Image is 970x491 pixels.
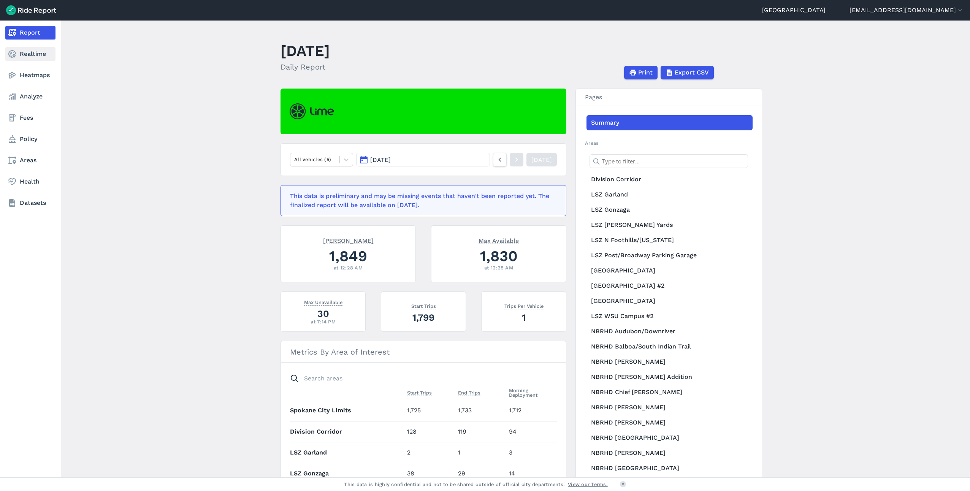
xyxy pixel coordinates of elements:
span: Export CSV [675,68,709,77]
span: Start Trips [407,388,432,396]
h3: Metrics By Area of Interest [281,341,566,363]
td: 29 [455,463,506,484]
a: Health [5,175,55,188]
td: 119 [455,421,506,442]
a: LSZ N Foothills/[US_STATE] [586,233,753,248]
div: at 12:28 AM [290,264,406,271]
td: 38 [404,463,455,484]
a: Analyze [5,90,55,103]
a: LSZ [PERSON_NAME] Yards [586,217,753,233]
td: 1 [455,442,506,463]
a: NBRHD [PERSON_NAME] [586,445,753,461]
input: Type to filter... [590,154,748,168]
a: [GEOGRAPHIC_DATA] [762,6,826,15]
a: NBRHD [PERSON_NAME] [586,354,753,369]
a: View our Terms. [568,481,608,488]
h3: Pages [576,89,762,106]
td: 1,733 [455,400,506,421]
a: LSZ Garland [586,187,753,202]
th: LSZ Garland [290,442,404,463]
a: LSZ Gonzaga [586,202,753,217]
a: NBRHD [GEOGRAPHIC_DATA] [586,430,753,445]
h1: [DATE] [281,40,330,61]
a: Areas [5,154,55,167]
div: 1,849 [290,245,406,266]
a: Fees [5,111,55,125]
button: [DATE] [356,153,490,166]
a: Heatmaps [5,68,55,82]
a: [GEOGRAPHIC_DATA] [586,293,753,309]
h2: Daily Report [281,61,330,73]
h2: Areas [585,139,753,147]
span: Start Trips [411,302,436,309]
a: NBRHD [PERSON_NAME] [586,400,753,415]
a: Division Corridor [586,172,753,187]
td: 1,712 [506,400,557,421]
img: Ride Report [6,5,56,15]
td: 2 [404,442,455,463]
a: [GEOGRAPHIC_DATA] [586,263,753,278]
a: NBRHD Grandview/[PERSON_NAME] [586,476,753,491]
a: [GEOGRAPHIC_DATA] #2 [586,278,753,293]
div: 30 [290,307,356,320]
button: End Trips [458,388,480,398]
a: Report [5,26,55,40]
a: Realtime [5,47,55,61]
button: Print [624,66,658,79]
span: Trips Per Vehicle [504,302,544,309]
td: 94 [506,421,557,442]
a: NBRHD [PERSON_NAME] [586,415,753,430]
a: NBRHD Balboa/South Indian Trail [586,339,753,354]
td: 3 [506,442,557,463]
div: This data is preliminary and may be missing events that haven't been reported yet. The finalized ... [290,192,552,210]
input: Search areas [285,372,552,385]
a: Datasets [5,196,55,210]
th: Spokane City Limits [290,400,404,421]
div: 1,830 [441,245,557,266]
td: 14 [506,463,557,484]
a: Policy [5,132,55,146]
span: Max Available [479,236,519,244]
div: at 7:14 PM [290,318,356,325]
span: [DATE] [370,156,391,163]
button: Start Trips [407,388,432,398]
a: NBRHD Chief [PERSON_NAME] [586,385,753,400]
td: 1,725 [404,400,455,421]
a: LSZ Post/Broadway Parking Garage [586,248,753,263]
button: Morning Deployment [509,386,557,400]
td: 128 [404,421,455,442]
span: Max Unavailable [304,298,342,306]
div: 1 [491,311,557,324]
span: Morning Deployment [509,386,557,398]
th: Division Corridor [290,421,404,442]
div: 1,799 [390,311,456,324]
a: NBRHD Audubon/Downriver [586,324,753,339]
a: Summary [586,115,753,130]
a: NBRHD [PERSON_NAME] Addition [586,369,753,385]
span: [PERSON_NAME] [323,236,374,244]
div: at 12:28 AM [441,264,557,271]
button: Export CSV [661,66,714,79]
a: LSZ WSU Campus #2 [586,309,753,324]
th: LSZ Gonzaga [290,463,404,484]
span: End Trips [458,388,480,396]
span: Print [638,68,653,77]
button: [EMAIL_ADDRESS][DOMAIN_NAME] [850,6,964,15]
a: [DATE] [526,153,557,166]
a: NBRHD [GEOGRAPHIC_DATA] [586,461,753,476]
img: Lime [290,103,334,119]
